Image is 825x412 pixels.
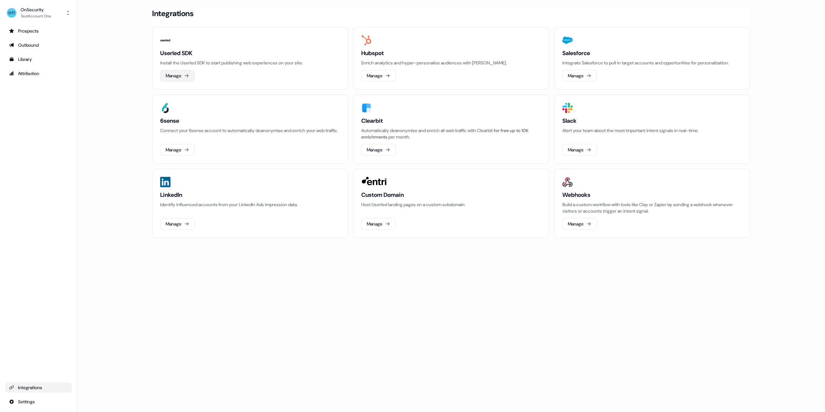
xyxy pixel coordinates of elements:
h3: Userled SDK [160,49,340,57]
div: Prospects [9,28,68,34]
div: Settings [9,398,68,405]
div: Library [9,56,68,62]
p: Enrich analytics and hyper-personalise audiences with [PERSON_NAME]. [361,60,541,66]
h3: Custom Domain [361,191,541,199]
button: Manage [361,144,396,156]
h3: Clearbit [361,117,541,125]
h3: Salesforce [562,49,742,57]
h3: LinkedIn [160,191,340,199]
div: Attribution [9,70,68,77]
p: Integrate Salesforce to pull in target accounts and opportunities for personalization. [562,60,742,66]
a: Go to attribution [5,68,72,79]
div: Integrations [9,384,68,391]
h3: Hubspot [361,49,541,57]
p: Build a custom workflow with tools like Clay or Zapier by sending a webhook whenever visitors or ... [562,201,742,214]
a: Go to templates [5,54,72,64]
p: Connect your 6sense account to automatically deanonymise and enrich your web traffic. [160,127,340,134]
button: Manage [562,218,597,230]
p: Host Userled landing pages on a custom subdomain [361,201,541,208]
div: OnSecurity [21,6,51,13]
button: Manage [160,218,195,230]
button: OnSecurityTestAccount One [5,5,72,21]
button: Manage [562,70,597,81]
a: Go to outbound experience [5,40,72,50]
h3: 6sense [160,117,340,125]
div: Outbound [9,42,68,48]
div: Automatically deanonymise and enrich all web traffic with Clearbit per month. [361,127,541,140]
button: Manage [562,144,597,156]
p: Install the Userled SDK to start publishing web experiences on your site. [160,60,340,66]
a: Go to integrations [5,382,72,393]
button: Manage [361,70,396,81]
button: Manage [160,70,195,81]
p: Alert your team about the most important intent signals in real-time. [562,127,742,134]
h3: Integrations [152,9,193,18]
h3: Slack [562,117,742,125]
a: Go to integrations [5,397,72,407]
div: TestAccount One [21,13,51,19]
p: Identify influenced accounts from your LinkedIn Ads impression data. [160,201,340,208]
a: Go to prospects [5,26,72,36]
button: Manage [160,144,195,156]
button: Manage [361,218,396,230]
h3: Webhooks [562,191,742,199]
